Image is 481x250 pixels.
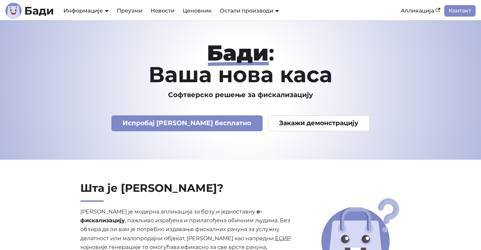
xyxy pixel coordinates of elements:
strong: е-фискализацију [80,208,262,224]
a: Информације [63,7,109,14]
a: ЛогоБади [5,3,54,19]
strong: Бади [207,40,269,66]
img: Лого [5,3,22,19]
a: Испробај [PERSON_NAME] бесплатно [111,115,263,131]
a: Апликација [397,5,444,17]
h2: Шта је [PERSON_NAME]? [80,181,294,202]
h3: Софтверско решење за фискализацију [54,91,428,99]
a: Ценовник [179,5,216,17]
b: Бади [24,5,54,16]
a: Контакт [444,5,476,17]
a: Закажи демонстрацију [268,115,370,131]
a: Преузми [113,5,146,17]
abbr: Електронски систем за издавање рачуна [275,235,291,242]
a: Новости [146,5,179,17]
a: Остали производи [220,7,279,14]
h1: : Ваша нова каса [54,42,428,85]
